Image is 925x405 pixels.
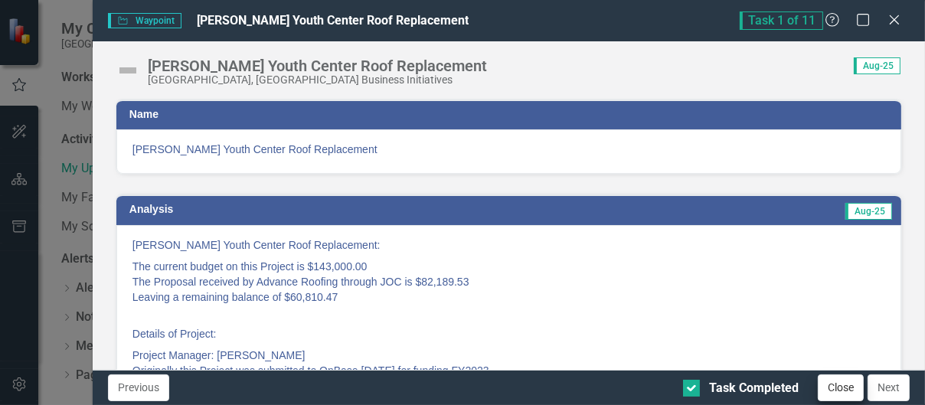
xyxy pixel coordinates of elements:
[116,58,140,83] img: Not Defined
[868,374,910,401] button: Next
[108,374,169,401] button: Previous
[197,13,469,28] span: [PERSON_NAME] Youth Center Roof Replacement
[854,57,900,74] span: Aug-25
[132,237,885,256] p: [PERSON_NAME] Youth Center Roof Replacement:
[129,109,894,120] h3: Name
[129,204,495,215] h3: Analysis
[132,308,885,345] p: Details of Project:
[740,11,823,30] span: Task 1 of 11
[108,13,181,28] span: Waypoint
[818,374,864,401] button: Close
[148,57,487,74] div: [PERSON_NAME] Youth Center Roof Replacement
[148,74,487,86] div: [GEOGRAPHIC_DATA], [GEOGRAPHIC_DATA] Business Initiatives
[709,380,799,397] div: Task Completed
[132,256,885,308] p: The current budget on this Project is $143,000.00 The Proposal received by Advance Roofing throug...
[132,142,885,157] span: [PERSON_NAME] Youth Center Roof Replacement
[845,203,892,220] span: Aug-25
